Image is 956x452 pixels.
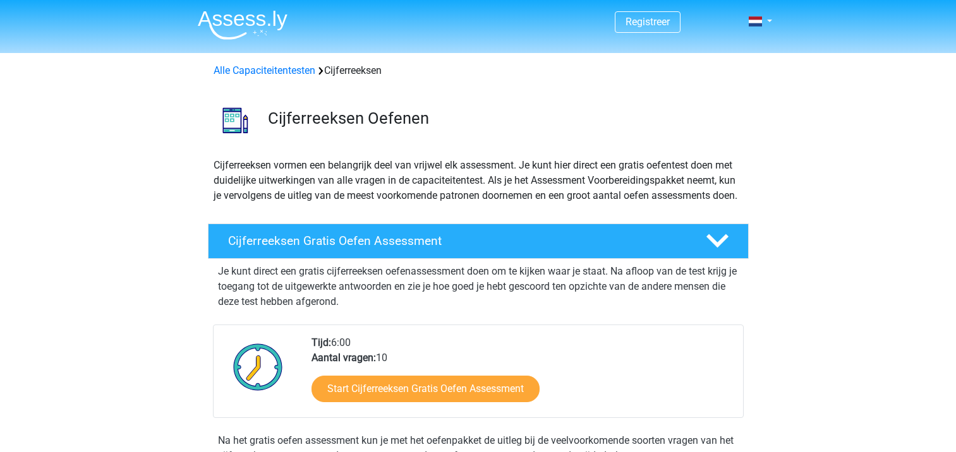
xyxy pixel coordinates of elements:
a: Start Cijferreeksen Gratis Oefen Assessment [312,376,540,402]
a: Alle Capaciteitentesten [214,64,315,76]
img: cijferreeksen [209,93,262,147]
p: Cijferreeksen vormen een belangrijk deel van vrijwel elk assessment. Je kunt hier direct een grat... [214,158,743,203]
b: Aantal vragen: [312,352,376,364]
p: Je kunt direct een gratis cijferreeksen oefenassessment doen om te kijken waar je staat. Na afloo... [218,264,739,309]
img: Klok [226,335,290,398]
div: 6:00 10 [302,335,742,417]
img: Assessly [198,10,287,40]
h3: Cijferreeksen Oefenen [268,109,739,128]
div: Cijferreeksen [209,63,748,78]
a: Registreer [626,16,670,28]
b: Tijd: [312,336,331,348]
a: Cijferreeksen Gratis Oefen Assessment [203,223,754,259]
h4: Cijferreeksen Gratis Oefen Assessment [228,234,686,248]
